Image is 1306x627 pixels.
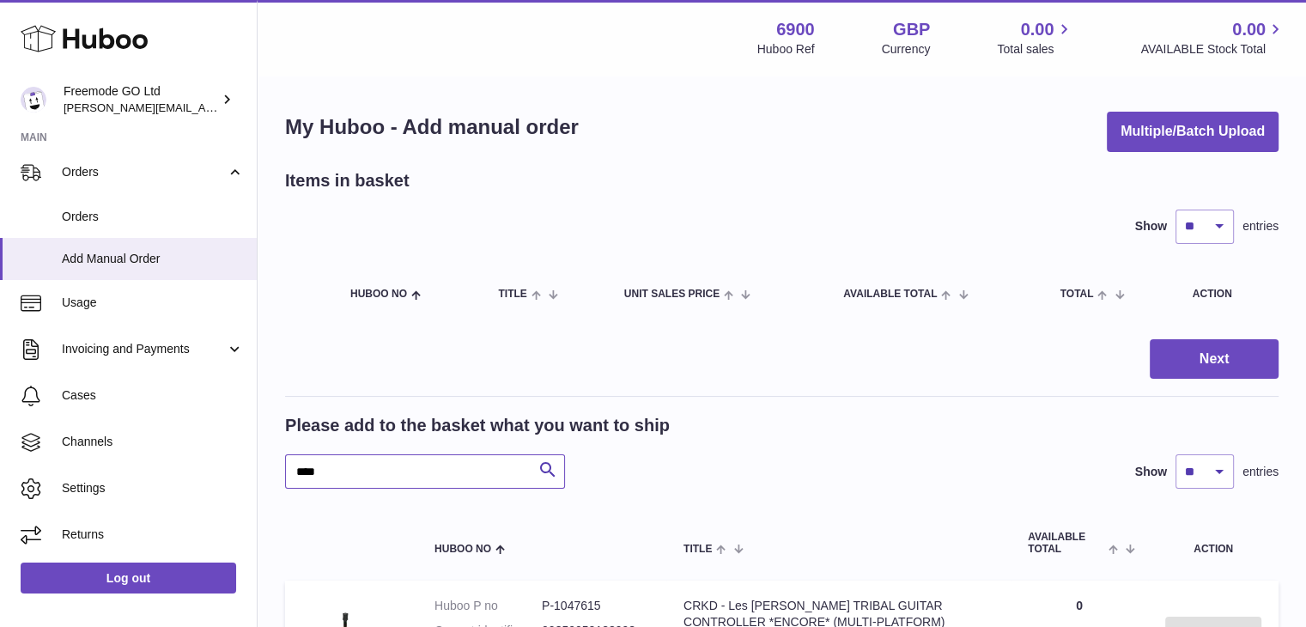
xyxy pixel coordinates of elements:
[350,289,407,300] span: Huboo no
[62,164,226,180] span: Orders
[434,598,542,614] dt: Huboo P no
[64,100,344,114] span: [PERSON_NAME][EMAIL_ADDRESS][DOMAIN_NAME]
[64,83,218,116] div: Freemode GO Ltd
[62,209,244,225] span: Orders
[62,341,226,357] span: Invoicing and Payments
[1135,464,1167,480] label: Show
[1150,339,1279,380] button: Next
[1148,514,1279,571] th: Action
[285,414,670,437] h2: Please add to the basket what you want to ship
[1021,18,1054,41] span: 0.00
[21,563,236,594] a: Log out
[843,289,937,300] span: AVAILABLE Total
[62,251,244,267] span: Add Manual Order
[62,527,244,543] span: Returns
[1060,289,1094,300] span: Total
[683,544,712,555] span: Title
[1140,18,1285,58] a: 0.00 AVAILABLE Stock Total
[62,295,244,311] span: Usage
[997,18,1073,58] a: 0.00 Total sales
[757,41,815,58] div: Huboo Ref
[285,113,579,141] h1: My Huboo - Add manual order
[498,289,526,300] span: Title
[62,434,244,450] span: Channels
[1242,464,1279,480] span: entries
[997,41,1073,58] span: Total sales
[434,544,491,555] span: Huboo no
[285,169,410,192] h2: Items in basket
[542,598,649,614] dd: P-1047615
[893,18,930,41] strong: GBP
[62,480,244,496] span: Settings
[1140,41,1285,58] span: AVAILABLE Stock Total
[1193,289,1261,300] div: Action
[21,87,46,113] img: lenka.smikniarova@gioteck.com
[1232,18,1266,41] span: 0.00
[1028,532,1104,554] span: AVAILABLE Total
[776,18,815,41] strong: 6900
[1135,218,1167,234] label: Show
[62,387,244,404] span: Cases
[1242,218,1279,234] span: entries
[1107,112,1279,152] button: Multiple/Batch Upload
[624,289,720,300] span: Unit Sales Price
[882,41,931,58] div: Currency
